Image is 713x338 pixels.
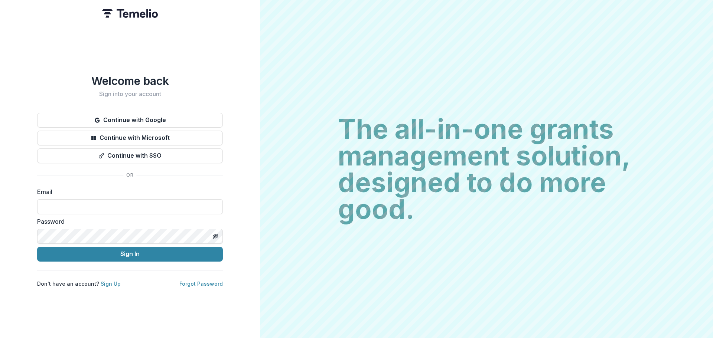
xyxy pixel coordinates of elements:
a: Forgot Password [179,280,223,287]
img: Temelio [102,9,158,18]
p: Don't have an account? [37,280,121,288]
label: Password [37,217,218,226]
h2: Sign into your account [37,91,223,98]
button: Toggle password visibility [209,230,221,242]
h1: Welcome back [37,74,223,88]
button: Continue with SSO [37,148,223,163]
button: Continue with Google [37,113,223,128]
button: Continue with Microsoft [37,131,223,145]
button: Sign In [37,247,223,262]
a: Sign Up [101,280,121,287]
label: Email [37,187,218,196]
